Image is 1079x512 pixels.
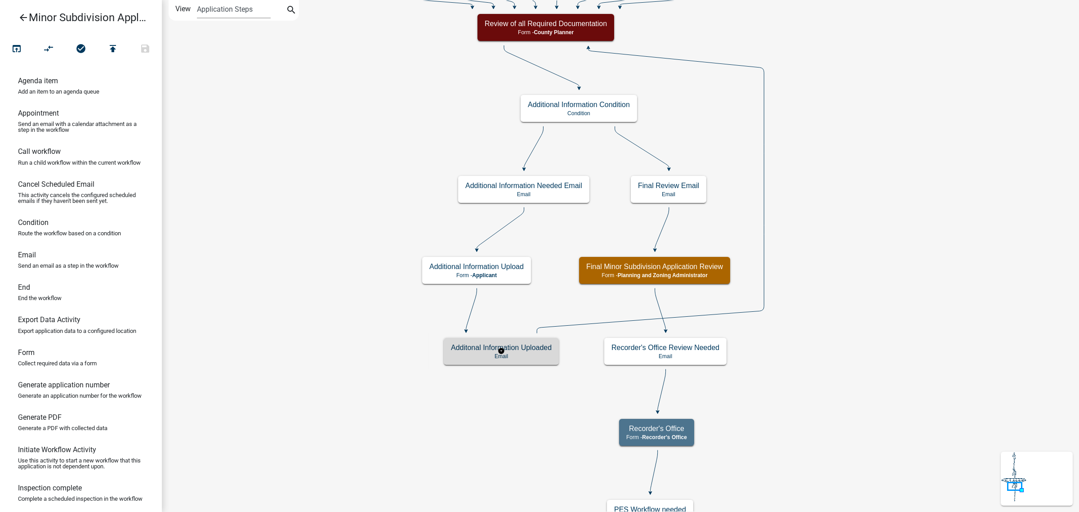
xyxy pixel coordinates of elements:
[642,434,687,440] span: Recorder's Office
[18,89,99,94] p: Add an item to an agenda queue
[284,4,299,18] button: search
[534,29,574,36] span: County Planner
[472,272,497,278] span: Applicant
[18,218,49,227] h6: Condition
[18,445,96,454] h6: Initiate Workflow Activity
[286,4,297,17] i: search
[65,40,97,59] button: No problems
[32,40,65,59] button: Auto Layout
[626,434,687,440] p: Form -
[18,121,144,133] p: Send an email with a calendar attachment as a step in the workflow
[18,328,136,334] p: Export application data to a configured location
[18,496,143,502] p: Complete a scheduled inspection in the workflow
[76,43,86,56] i: check_circle
[18,263,119,269] p: Send an email as a step in the workflow
[107,43,118,56] i: publish
[18,192,144,204] p: This activity cancels the configured scheduled emails if they haven't been sent yet.
[528,110,630,117] p: Condition
[429,272,524,278] p: Form -
[7,7,147,28] a: Minor Subdivision Application
[611,353,719,359] p: Email
[586,262,723,271] h5: Final Minor Subdivision Application Review
[485,19,607,28] h5: Review of all Required Documentation
[18,109,59,117] h6: Appointment
[18,425,107,431] p: Generate a PDF with collected data
[528,100,630,109] h5: Additional Information Condition
[429,262,524,271] h5: Additional Information Upload
[18,230,121,236] p: Route the workflow based on a condition
[18,458,144,469] p: Use this activity to start a new workflow that this application is not dependent upon.
[18,381,110,389] h6: Generate application number
[18,160,141,166] p: Run a child workflow within the current workflow
[140,43,151,56] i: save
[18,251,36,259] h6: Email
[638,191,699,198] p: Email
[0,40,161,61] div: Workflow actions
[18,393,142,399] p: Generate an application number for the workflow
[44,43,54,56] i: compare_arrows
[18,12,29,25] i: arrow_back
[11,43,22,56] i: open_in_browser
[626,424,687,433] h5: Recorder's Office
[18,360,97,366] p: Collect required data via a form
[586,272,723,278] p: Form -
[18,315,80,324] h6: Export Data Activity
[618,272,708,278] span: Planning and Zoning Administrator
[451,353,552,359] p: Email
[485,29,607,36] p: Form -
[129,40,161,59] button: Save
[638,181,699,190] h5: Final Review Email
[18,147,61,156] h6: Call workflow
[18,180,94,189] h6: Cancel Scheduled Email
[465,191,582,198] p: Email
[18,76,58,85] h6: Agenda item
[18,413,62,422] h6: Generate PDF
[451,343,552,352] h5: Additonal Information Uploaded
[18,295,62,301] p: End the workflow
[611,343,719,352] h5: Recorder's Office Review Needed
[18,484,82,492] h6: Inspection complete
[0,40,33,59] button: Test Workflow
[18,283,30,292] h6: End
[97,40,129,59] button: Publish
[18,348,35,357] h6: Form
[465,181,582,190] h5: Additional Information Needed Email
